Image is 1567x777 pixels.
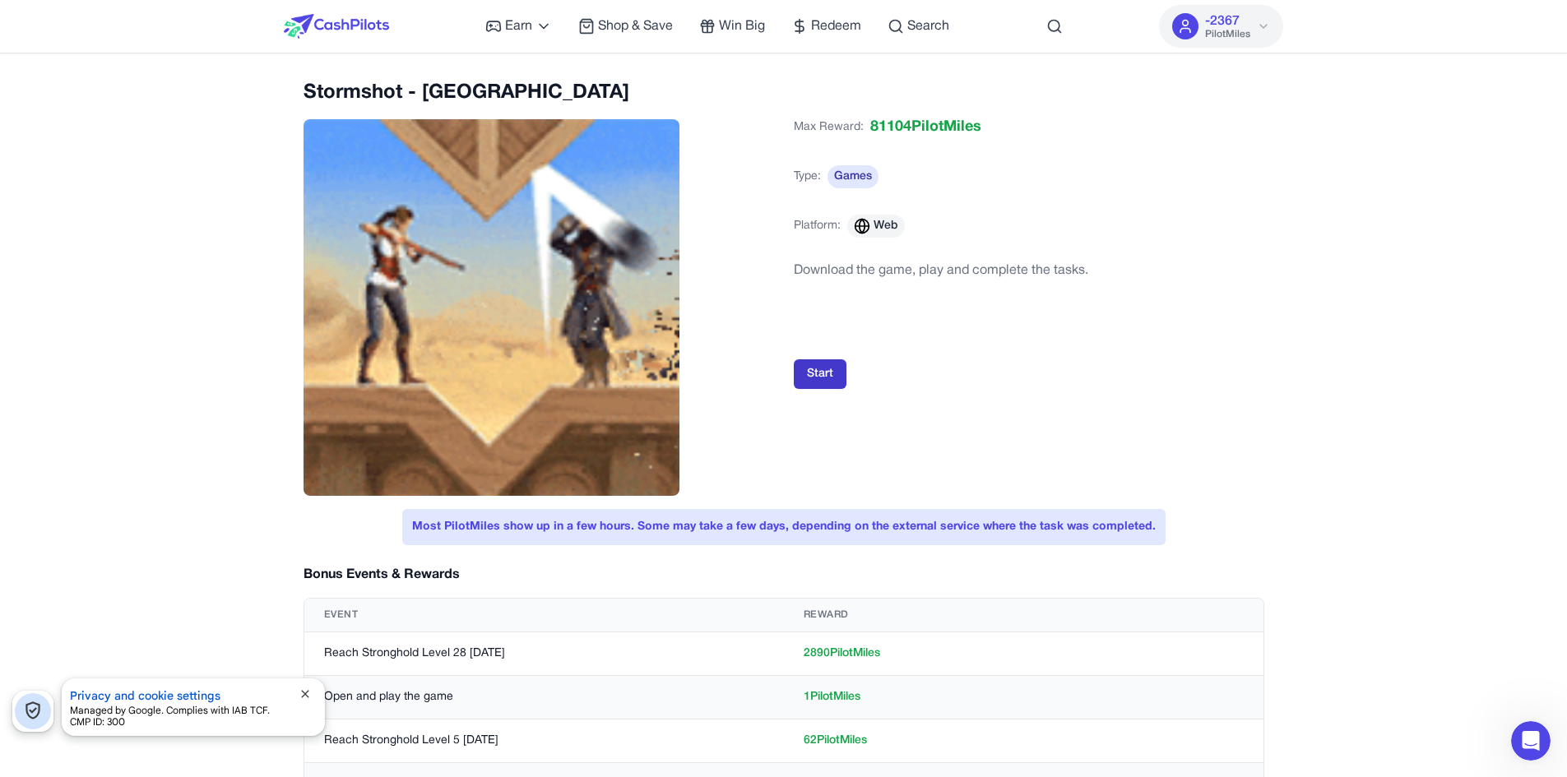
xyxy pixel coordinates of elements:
[784,719,1263,762] td: 62 PilotMiles
[784,631,1263,675] td: 2890 PilotMiles
[794,169,821,185] span: Type:
[784,675,1263,719] td: 1 PilotMiles
[874,218,898,234] span: Web
[811,16,861,36] span: Redeem
[784,599,1263,632] th: Reward
[505,16,532,36] span: Earn
[870,116,981,139] span: 81104 PilotMiles
[1205,28,1250,41] span: PilotMiles
[888,16,949,36] a: Search
[794,359,846,389] button: Start
[794,119,864,136] span: Max Reward:
[304,599,784,632] th: Event
[699,16,765,36] a: Win Big
[304,80,774,106] h2: Stormshot - [GEOGRAPHIC_DATA]
[719,16,765,36] span: Win Big
[402,509,1166,545] div: Most PilotMiles show up in a few hours. Some may take a few days, depending on the external servi...
[485,16,552,36] a: Earn
[791,16,861,36] a: Redeem
[794,218,841,234] span: Platform:
[304,719,784,762] td: Reach Stronghold Level 5 [DATE]
[1511,721,1551,761] iframe: Intercom live chat
[907,16,949,36] span: Search
[598,16,673,36] span: Shop & Save
[794,261,1088,359] div: Download the game, play and complete the tasks.
[304,565,460,585] h3: Bonus Events & Rewards
[304,675,784,719] td: Open and play the game
[1205,12,1240,31] span: -2367
[828,165,879,188] span: Games
[578,16,673,36] a: Shop & Save
[304,631,784,675] td: Reach Stronghold Level 28 [DATE]
[304,119,680,496] img: Stormshot - Isle of Adventure
[284,14,389,39] img: CashPilots Logo
[1159,5,1283,48] button: -2367PilotMiles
